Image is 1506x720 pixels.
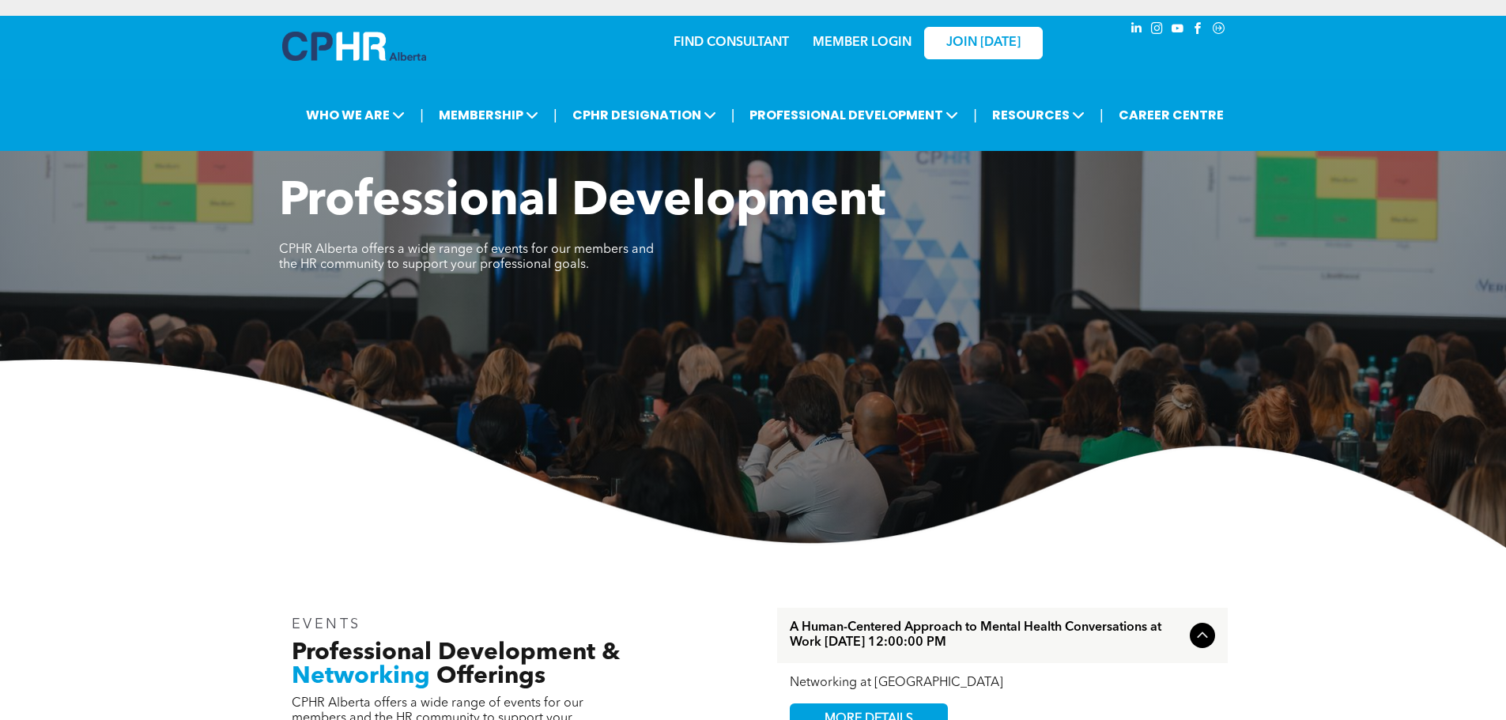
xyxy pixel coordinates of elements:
img: A blue and white logo for cp alberta [282,32,426,61]
li: | [1100,99,1104,131]
a: Social network [1210,20,1228,41]
li: | [973,99,977,131]
li: | [553,99,557,131]
div: Networking at [GEOGRAPHIC_DATA] [790,676,1215,691]
span: PROFESSIONAL DEVELOPMENT [745,100,963,130]
li: | [731,99,735,131]
span: Professional Development & [292,641,620,665]
li: | [420,99,424,131]
a: CAREER CENTRE [1114,100,1229,130]
a: facebook [1190,20,1207,41]
span: Offerings [436,665,545,688]
span: MEMBERSHIP [434,100,543,130]
a: linkedin [1128,20,1146,41]
a: instagram [1149,20,1166,41]
a: youtube [1169,20,1187,41]
span: Professional Development [279,179,885,226]
span: CPHR Alberta offers a wide range of events for our members and the HR community to support your p... [279,243,654,271]
a: JOIN [DATE] [924,27,1043,59]
span: A Human-Centered Approach to Mental Health Conversations at Work [DATE] 12:00:00 PM [790,620,1183,650]
span: EVENTS [292,617,362,631]
a: MEMBER LOGIN [813,36,912,49]
span: RESOURCES [987,100,1089,130]
span: CPHR DESIGNATION [568,100,721,130]
a: FIND CONSULTANT [674,36,789,49]
span: Networking [292,665,430,688]
span: WHO WE ARE [301,100,410,130]
span: JOIN [DATE] [946,36,1021,51]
